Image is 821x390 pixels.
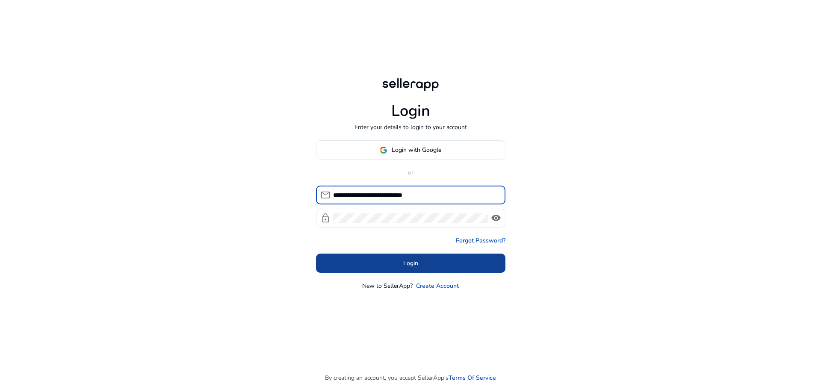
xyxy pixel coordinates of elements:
span: Login with Google [392,145,441,154]
img: google-logo.svg [380,146,387,154]
button: Login [316,254,505,273]
button: Login with Google [316,140,505,160]
span: lock [320,213,331,223]
a: Create Account [416,281,459,290]
p: Enter your details to login to your account [354,123,467,132]
span: visibility [491,213,501,223]
a: Terms Of Service [449,373,496,382]
span: Login [403,259,418,268]
span: mail [320,190,331,200]
p: or [316,168,505,177]
a: Forgot Password? [456,236,505,245]
p: New to SellerApp? [362,281,413,290]
h1: Login [391,102,430,120]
